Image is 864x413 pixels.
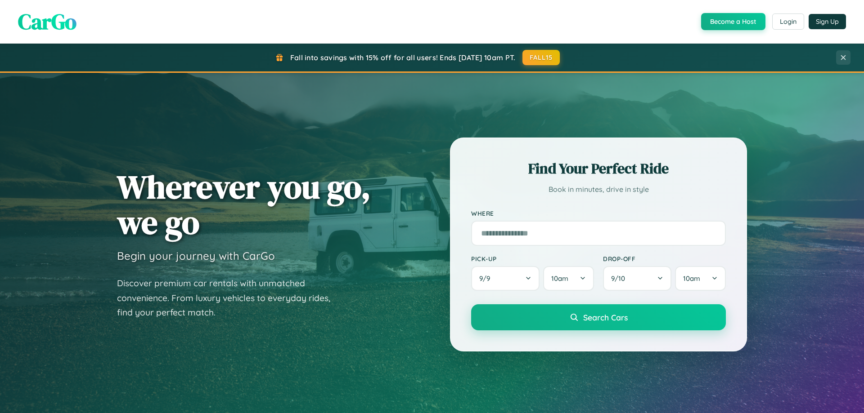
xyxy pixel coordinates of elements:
[471,304,726,330] button: Search Cars
[675,266,726,291] button: 10am
[809,14,846,29] button: Sign Up
[290,53,516,62] span: Fall into savings with 15% off for all users! Ends [DATE] 10am PT.
[603,266,671,291] button: 9/10
[583,312,628,322] span: Search Cars
[471,266,540,291] button: 9/9
[471,255,594,262] label: Pick-up
[701,13,765,30] button: Become a Host
[117,249,275,262] h3: Begin your journey with CarGo
[551,274,568,283] span: 10am
[117,169,371,240] h1: Wherever you go, we go
[611,274,630,283] span: 9 / 10
[522,50,560,65] button: FALL15
[18,7,76,36] span: CarGo
[543,266,594,291] button: 10am
[117,276,342,320] p: Discover premium car rentals with unmatched convenience. From luxury vehicles to everyday rides, ...
[772,13,804,30] button: Login
[603,255,726,262] label: Drop-off
[683,274,700,283] span: 10am
[471,209,726,217] label: Where
[471,159,726,178] h2: Find Your Perfect Ride
[479,274,495,283] span: 9 / 9
[471,183,726,196] p: Book in minutes, drive in style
